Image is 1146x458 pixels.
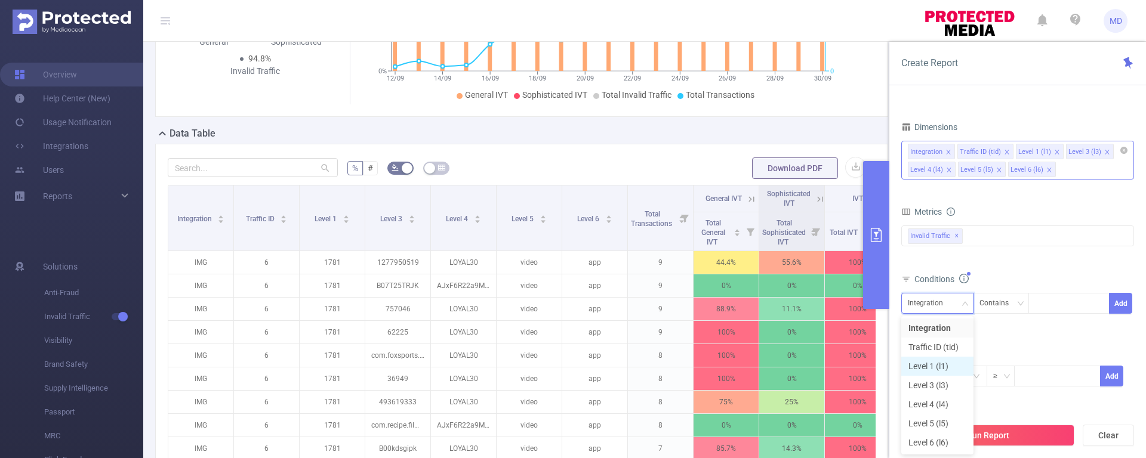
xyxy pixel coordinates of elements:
[562,298,627,320] p: app
[742,212,759,250] i: Filter menu
[218,218,224,222] i: icon: caret-down
[602,90,671,100] span: Total Invalid Traffic
[365,367,430,390] p: 36949
[540,213,547,221] div: Sort
[14,86,110,110] a: Help Center (New)
[901,425,1074,446] button: Run Report
[170,126,215,141] h2: Data Table
[44,424,143,448] span: MRC
[960,162,993,178] div: Level 5 (l5)
[529,75,546,82] tspan: 18/09
[1110,9,1122,33] span: MD
[814,75,831,82] tspan: 30/09
[825,298,890,320] p: 100%
[365,391,430,413] p: 493619333
[628,367,693,390] p: 8
[365,251,430,274] p: 1277950519
[628,274,693,297] p: 9
[497,391,562,413] p: video
[248,54,271,63] span: 94.8%
[540,213,546,217] i: icon: caret-up
[168,344,233,367] p: IMG
[300,321,365,343] p: 1781
[365,321,430,343] p: 62225
[901,318,974,338] li: Integration
[908,293,951,313] div: Integration
[628,344,693,367] p: 8
[431,344,496,367] p: LOYAL30
[315,215,338,223] span: Level 1
[1068,144,1101,160] div: Level 3 (l3)
[255,36,338,48] div: Sophisticated
[979,293,1017,313] div: Contains
[701,219,725,246] span: Total General IVT
[168,367,233,390] p: IMG
[562,344,627,367] p: app
[431,274,496,297] p: AJxF6R22a9M6CaTvK
[901,357,974,376] li: Level 1 (l1)
[901,57,958,69] span: Create Report
[431,251,496,274] p: LOYAL30
[365,344,430,367] p: com.foxsports.videogo
[808,212,824,250] i: Filter menu
[234,344,299,367] p: 6
[954,229,959,243] span: ✕
[562,367,627,390] p: app
[694,414,759,437] p: 0%
[497,321,562,343] p: video
[497,367,562,390] p: video
[901,338,974,357] li: Traffic ID (tid)
[172,36,255,48] div: General
[214,65,297,78] div: Invalid Traffic
[465,90,508,100] span: General IVT
[759,321,824,343] p: 0%
[168,298,233,320] p: IMG
[44,376,143,400] span: Supply Intelligence
[234,274,299,297] p: 6
[392,164,399,171] i: icon: bg-colors
[576,75,593,82] tspan: 20/09
[168,321,233,343] p: IMG
[300,274,365,297] p: 1781
[434,75,451,82] tspan: 14/09
[694,391,759,413] p: 75%
[908,162,956,177] li: Level 4 (l4)
[901,395,974,414] li: Level 4 (l4)
[1109,293,1132,314] button: Add
[14,158,64,182] a: Users
[852,194,863,203] span: IVT
[908,228,963,244] span: Invalid Traffic
[474,213,481,221] div: Sort
[1018,144,1051,160] div: Level 1 (l1)
[352,163,358,173] span: %
[562,321,627,343] p: app
[562,274,627,297] p: app
[767,190,811,208] span: Sophisticated IVT
[168,158,338,177] input: Search...
[497,274,562,297] p: video
[474,218,480,222] i: icon: caret-down
[628,414,693,437] p: 8
[168,391,233,413] p: IMG
[234,298,299,320] p: 6
[43,191,72,201] span: Reports
[300,414,365,437] p: 1781
[1016,144,1064,159] li: Level 1 (l1)
[300,298,365,320] p: 1781
[431,367,496,390] p: LOYAL30
[380,215,404,223] span: Level 3
[719,75,736,82] tspan: 26/09
[431,321,496,343] p: LOYAL30
[759,274,824,297] p: 0%
[759,251,824,274] p: 55.6%
[1003,373,1011,381] i: icon: down
[378,67,387,75] tspan: 0%
[386,75,403,82] tspan: 12/09
[408,213,415,221] div: Sort
[44,305,143,329] span: Invalid Traffic
[408,218,415,222] i: icon: caret-down
[474,213,480,217] i: icon: caret-up
[1054,149,1060,156] i: icon: close
[960,144,1001,160] div: Traffic ID (tid)
[1011,162,1043,178] div: Level 6 (l6)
